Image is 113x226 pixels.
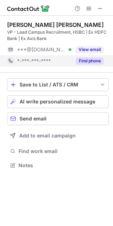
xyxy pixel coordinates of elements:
button: save-profile-one-click [7,78,109,91]
div: [PERSON_NAME] [PERSON_NAME] [7,21,104,28]
button: Reveal Button [76,46,104,53]
span: Send email [20,116,47,122]
button: Find work email [7,146,109,156]
span: AI write personalized message [20,99,95,104]
button: Reveal Button [76,57,104,64]
span: ***@[DOMAIN_NAME] [17,46,66,53]
div: Save to List / ATS / CRM [20,82,96,87]
div: VP - Lead Campus Recruitment, HSBC | Ex HDFC Bank | Ex Axis Bank [7,29,109,42]
span: Notes [18,162,106,169]
button: Add to email campaign [7,129,109,142]
span: Find work email [18,148,106,154]
img: ContactOut v5.3.10 [7,4,50,13]
span: Add to email campaign [19,133,76,139]
button: AI write personalized message [7,95,109,108]
button: Notes [7,160,109,170]
button: Send email [7,112,109,125]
